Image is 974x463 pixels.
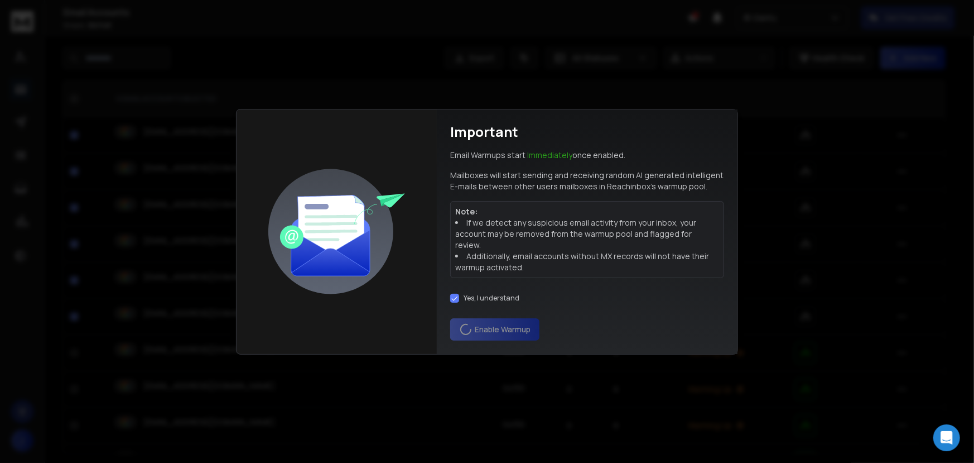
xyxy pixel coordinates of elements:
li: If we detect any suspicious email activity from your inbox, your account may be removed from the ... [455,217,719,251]
span: Immediately [527,150,572,160]
p: Note: [455,206,719,217]
h1: Important [450,123,518,141]
label: Yes, I understand [464,294,519,303]
p: Mailboxes will start sending and receiving random AI generated intelligent E-mails between other ... [450,170,724,192]
div: Open Intercom Messenger [933,424,960,451]
p: Email Warmups start once enabled. [450,150,625,161]
li: Additionally, email accounts without MX records will not have their warmup activated. [455,251,719,273]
